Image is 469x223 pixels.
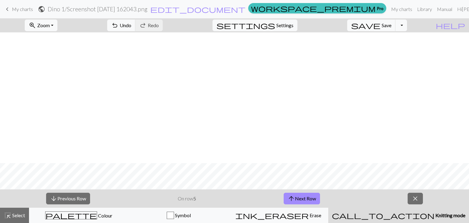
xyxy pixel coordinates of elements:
span: help [436,21,465,30]
span: Erase [309,212,321,218]
button: Symbol [129,208,229,223]
a: Library [415,3,434,15]
span: Undo [120,22,131,28]
h2: Dino 1 / Screenshot [DATE] 162043.png [48,5,147,13]
button: Knitting mode [328,208,469,223]
a: Pro [248,3,386,13]
strong: 5 [193,196,196,201]
a: Manual [434,3,455,15]
span: zoom_in [29,21,36,30]
a: My charts [389,3,415,15]
span: Settings [276,22,293,29]
span: undo [111,21,118,30]
button: Colour [29,208,129,223]
button: Save [347,20,396,31]
button: Zoom [25,20,57,31]
button: SettingsSettings [213,20,297,31]
button: Undo [107,20,136,31]
span: settings [216,21,275,30]
span: Knitting mode [434,212,465,218]
span: highlight_alt [4,211,11,220]
span: Symbol [174,212,191,218]
button: Previous Row [46,193,90,204]
button: Erase [228,208,328,223]
span: keyboard_arrow_left [4,5,11,13]
span: arrow_downward [50,194,57,203]
span: ink_eraser [235,211,309,220]
a: My charts [4,4,33,14]
span: arrow_upward [288,194,295,203]
span: Zoom [37,22,50,28]
span: Select [11,212,25,218]
span: palette [45,211,97,220]
button: Next Row [284,193,320,204]
i: Settings [216,22,275,29]
span: My charts [12,6,33,12]
span: call_to_action [332,211,434,220]
span: Save [382,22,391,28]
span: workspace_premium [251,4,376,13]
span: close [412,194,419,203]
span: Colour [97,213,112,218]
span: edit_document [150,5,245,13]
p: On row [178,195,196,202]
span: save [351,21,380,30]
span: public [38,5,45,13]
